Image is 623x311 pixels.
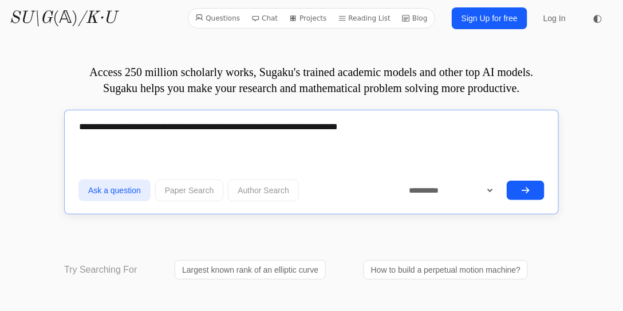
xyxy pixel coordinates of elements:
i: SU\G [9,10,53,27]
span: ◐ [593,13,602,23]
a: How to build a perpetual motion machine? [364,260,529,280]
i: /K·U [78,10,116,27]
a: Largest known rank of an elliptic curve [175,260,326,280]
a: Blog [397,11,432,26]
a: Reading List [334,11,396,26]
a: Sign Up for free [452,7,527,29]
p: Access 250 million scholarly works, Sugaku's trained academic models and other top AI models. Sug... [64,64,559,96]
button: Paper Search [155,180,224,201]
a: Projects [285,11,331,26]
a: Log In [537,8,573,29]
button: ◐ [586,7,609,30]
button: Author Search [228,180,299,201]
a: Questions [191,11,245,26]
a: SU\G(𝔸)/K·U [9,8,116,29]
p: Try Searching For [64,263,137,277]
a: Chat [247,11,282,26]
button: Ask a question [78,180,151,201]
